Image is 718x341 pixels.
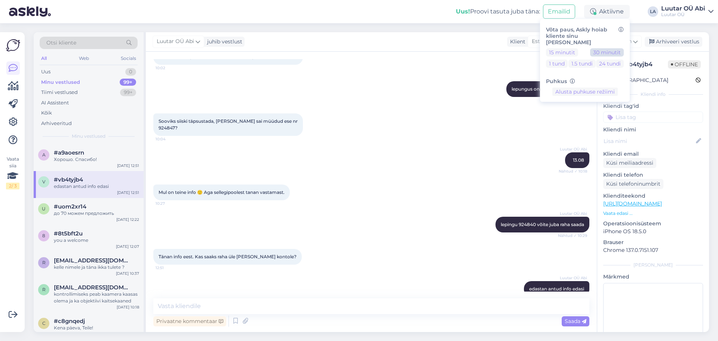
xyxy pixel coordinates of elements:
[54,325,139,331] div: Kena päeva, Teile!
[41,99,69,107] div: AI Assistent
[40,54,48,63] div: All
[41,79,80,86] div: Minu vestlused
[41,89,78,96] div: Tiimi vestlused
[603,228,703,235] p: iPhone OS 18.5.0
[604,137,694,145] input: Lisa nimi
[54,176,83,183] span: #vb4tyjb4
[559,146,587,152] span: Luutar OÜ Abi
[54,284,132,291] span: rop112@gmail.com
[157,37,194,46] span: Luutar OÜ Abi
[42,320,46,326] span: c
[603,171,703,179] p: Kliendi telefon
[42,233,45,238] span: 8
[54,203,86,210] span: #uom2xr14
[156,65,184,71] span: 10:02
[603,158,656,168] div: Küsi meiliaadressi
[661,12,705,18] div: Luutar OÜ
[668,60,701,68] span: Offline
[512,86,584,92] span: lepungus on see kirjas, punkt 2.6
[41,68,50,76] div: Uus
[529,286,584,292] span: edastan antud info edasi
[558,233,587,238] span: Nähtud ✓ 10:29
[552,88,618,96] button: Alusta puhkuse režiimi
[159,189,285,195] span: Mul on teine info 🙂 Aga sellegipoolest tanan vastamast.
[54,183,139,190] div: edastan antud info edasi
[590,48,624,57] button: 30 minutit
[603,102,703,110] p: Kliendi tag'id
[546,78,624,85] h6: Puhkus
[116,271,139,276] div: [DATE] 10:37
[42,260,46,265] span: r
[546,60,568,68] button: 1 tund
[546,48,578,57] button: 15 minutit
[603,238,703,246] p: Brauser
[54,156,139,163] div: Хорошо. Спасибо!
[661,6,705,12] div: Luutar OÜ Abi
[120,79,136,86] div: 99+
[6,183,19,189] div: 2 / 3
[532,37,555,46] span: Estonian
[46,39,76,47] span: Otsi kliente
[648,6,658,17] div: LA
[603,246,703,254] p: Chrome 137.0.7151.107
[117,331,139,337] div: [DATE] 9:54
[42,152,46,158] span: a
[584,5,630,18] div: Aktiivne
[42,287,46,292] span: r
[117,163,139,168] div: [DATE] 12:51
[41,109,52,117] div: Kõik
[603,192,703,200] p: Klienditeekond
[603,220,703,228] p: Operatsioonisüsteem
[565,318,586,325] span: Saada
[204,38,242,46] div: juhib vestlust
[54,149,84,156] span: #a9aoesrn
[119,54,138,63] div: Socials
[661,6,714,18] a: Luutar OÜ AbiLuutar OÜ
[42,179,45,185] span: v
[573,157,584,163] span: 13.08
[605,76,668,84] div: [GEOGRAPHIC_DATA]
[54,230,83,237] span: #8t5bft2u
[603,112,703,123] input: Lisa tag
[54,237,139,244] div: you a welcome
[116,244,139,249] div: [DATE] 12:07
[42,206,46,211] span: u
[6,38,20,52] img: Askly Logo
[156,265,184,271] span: 12:51
[117,190,139,195] div: [DATE] 12:51
[54,318,85,325] span: #c8gnqedj
[543,4,575,19] button: Emailid
[507,38,525,46] div: Klient
[6,156,19,189] div: Vaata siia
[501,222,584,227] span: lepingu 924840 võite juba raha saada
[159,254,297,259] span: Tänan info eest. Kas saaks raha üle [PERSON_NAME] kontole?
[54,291,139,304] div: kontrollimiseks peab kaamera kaasas olema ja ka objektiivi kaitsekaaned
[559,275,587,281] span: Luutar OÜ Abi
[54,210,139,217] div: до 70 можем предложить
[559,168,587,174] span: Nähtud ✓ 10:18
[559,211,587,216] span: Luutar OÜ Abi
[77,54,90,63] div: Web
[603,126,703,134] p: Kliendi nimi
[603,150,703,158] p: Kliendi email
[41,120,72,127] div: Arhiveeritud
[156,201,184,206] span: 10:27
[621,60,668,69] div: # vb4tyjb4
[603,179,663,189] div: Küsi telefoninumbrit
[125,68,136,76] div: 0
[159,118,299,131] span: Sooviks siiski täpsustada, [PERSON_NAME] sai müüdud ese nr 924847?
[568,60,596,68] button: 1.5 tundi
[456,8,470,15] b: Uus!
[603,200,662,207] a: [URL][DOMAIN_NAME]
[54,257,132,264] span: raidolink@hotmail.com
[603,91,703,98] div: Kliendi info
[116,217,139,222] div: [DATE] 12:22
[456,7,540,16] div: Proovi tasuta juba täna:
[603,262,703,268] div: [PERSON_NAME]
[153,316,226,326] div: Privaatne kommentaar
[156,136,184,142] span: 10:04
[645,37,702,47] div: Arhiveeri vestlus
[603,210,703,217] p: Vaata edasi ...
[72,133,105,140] span: Minu vestlused
[120,89,136,96] div: 99+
